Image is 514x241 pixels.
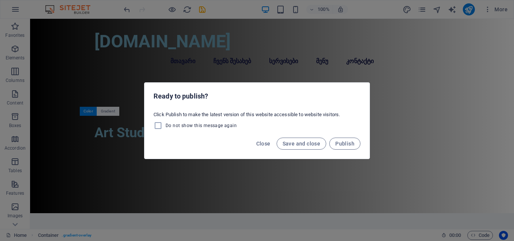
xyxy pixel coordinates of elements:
span: Close [256,141,271,147]
button: Close [253,138,274,150]
span: Do not show this message again [166,123,237,129]
button: Save and close [277,138,327,150]
button: Publish [329,138,360,150]
span: Publish [335,141,354,147]
h2: Ready to publish? [154,92,360,101]
span: Save and close [283,141,321,147]
div: Click Publish to make the latest version of this website accessible to website visitors. [144,108,370,133]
